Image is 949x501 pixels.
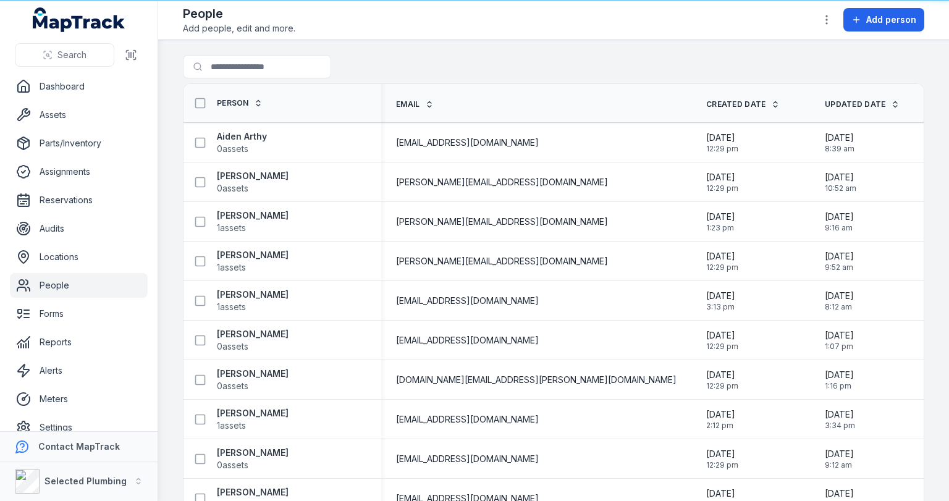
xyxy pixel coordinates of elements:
[706,460,738,470] span: 12:29 pm
[706,448,738,470] time: 1/14/2025, 12:29:42 PM
[706,99,766,109] span: Created Date
[10,330,148,355] a: Reports
[706,381,738,391] span: 12:29 pm
[825,263,854,272] span: 9:52 am
[183,5,295,22] h2: People
[183,22,295,35] span: Add people, edit and more.
[217,143,248,155] span: 0 assets
[706,290,735,312] time: 2/28/2025, 3:13:20 PM
[706,171,738,193] time: 1/14/2025, 12:29:42 PM
[217,209,289,234] a: [PERSON_NAME]1assets
[217,182,248,195] span: 0 assets
[217,328,289,353] a: [PERSON_NAME]0assets
[825,211,854,233] time: 9/3/2025, 9:16:25 AM
[825,250,854,263] span: [DATE]
[706,99,780,109] a: Created Date
[825,211,854,223] span: [DATE]
[843,8,924,32] button: Add person
[706,448,738,460] span: [DATE]
[825,421,855,431] span: 3:34 pm
[217,130,267,155] a: Aiden Arthy0assets
[706,408,735,431] time: 5/14/2025, 2:12:32 PM
[706,132,738,154] time: 1/14/2025, 12:29:42 PM
[38,441,120,452] strong: Contact MapTrack
[706,183,738,193] span: 12:29 pm
[706,263,738,272] span: 12:29 pm
[10,273,148,298] a: People
[706,250,738,272] time: 1/14/2025, 12:29:42 PM
[396,295,539,307] span: [EMAIL_ADDRESS][DOMAIN_NAME]
[825,329,854,352] time: 8/11/2025, 1:07:47 PM
[825,171,856,193] time: 9/1/2025, 10:52:58 AM
[706,421,735,431] span: 2:12 pm
[396,413,539,426] span: [EMAIL_ADDRESS][DOMAIN_NAME]
[825,408,855,431] time: 8/29/2025, 3:34:37 PM
[217,288,289,313] a: [PERSON_NAME]1assets
[706,487,738,500] span: [DATE]
[825,99,900,109] a: Updated Date
[825,223,854,233] span: 9:16 am
[706,290,735,302] span: [DATE]
[10,74,148,99] a: Dashboard
[706,329,738,352] time: 1/14/2025, 12:29:42 PM
[396,453,539,465] span: [EMAIL_ADDRESS][DOMAIN_NAME]
[217,249,289,261] strong: [PERSON_NAME]
[706,369,738,391] time: 1/14/2025, 12:29:42 PM
[706,342,738,352] span: 12:29 pm
[217,407,289,432] a: [PERSON_NAME]1assets
[396,176,608,188] span: [PERSON_NAME][EMAIL_ADDRESS][DOMAIN_NAME]
[825,369,854,391] time: 8/11/2025, 1:16:06 PM
[866,14,916,26] span: Add person
[217,328,289,340] strong: [PERSON_NAME]
[825,99,886,109] span: Updated Date
[10,245,148,269] a: Locations
[396,99,434,109] a: Email
[706,329,738,342] span: [DATE]
[825,290,854,302] span: [DATE]
[706,132,738,144] span: [DATE]
[44,476,127,486] strong: Selected Plumbing
[825,132,854,144] span: [DATE]
[396,216,608,228] span: [PERSON_NAME][EMAIL_ADDRESS][DOMAIN_NAME]
[217,130,267,143] strong: Aiden Arthy
[10,387,148,411] a: Meters
[396,374,677,386] span: [DOMAIN_NAME][EMAIL_ADDRESS][PERSON_NAME][DOMAIN_NAME]
[10,131,148,156] a: Parts/Inventory
[396,99,420,109] span: Email
[10,103,148,127] a: Assets
[10,216,148,241] a: Audits
[825,250,854,272] time: 9/1/2025, 9:52:10 AM
[706,171,738,183] span: [DATE]
[10,415,148,440] a: Settings
[706,211,735,223] span: [DATE]
[706,408,735,421] span: [DATE]
[217,447,289,459] strong: [PERSON_NAME]
[217,98,263,108] a: Person
[217,380,248,392] span: 0 assets
[217,340,248,353] span: 0 assets
[396,255,608,267] span: [PERSON_NAME][EMAIL_ADDRESS][DOMAIN_NAME]
[825,448,854,460] span: [DATE]
[217,407,289,419] strong: [PERSON_NAME]
[825,342,854,352] span: 1:07 pm
[825,302,854,312] span: 8:12 am
[10,159,148,184] a: Assignments
[825,144,854,154] span: 8:39 am
[217,98,249,108] span: Person
[825,171,856,183] span: [DATE]
[217,249,289,274] a: [PERSON_NAME]1assets
[217,368,289,392] a: [PERSON_NAME]0assets
[217,301,246,313] span: 1 assets
[33,7,125,32] a: MapTrack
[217,261,246,274] span: 1 assets
[825,381,854,391] span: 1:16 pm
[706,144,738,154] span: 12:29 pm
[10,301,148,326] a: Forms
[706,302,735,312] span: 3:13 pm
[825,290,854,312] time: 9/2/2025, 8:12:41 AM
[217,222,246,234] span: 1 assets
[10,358,148,383] a: Alerts
[396,334,539,347] span: [EMAIL_ADDRESS][DOMAIN_NAME]
[825,460,854,470] span: 9:12 am
[706,211,735,233] time: 2/13/2025, 1:23:00 PM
